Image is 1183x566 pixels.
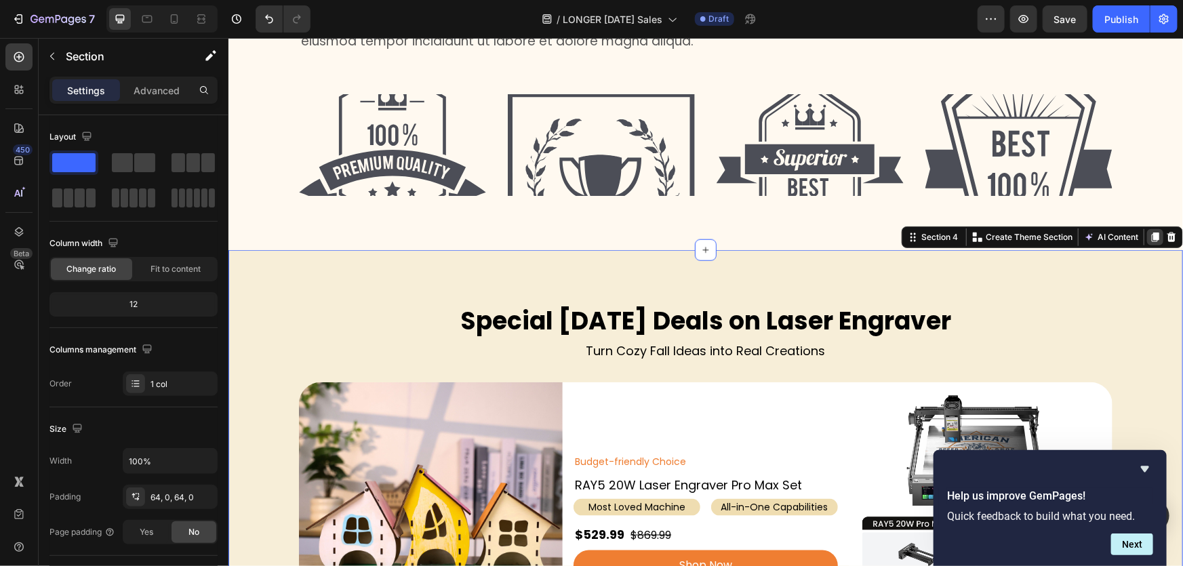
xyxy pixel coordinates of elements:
div: Size [49,420,85,439]
s: $869.99 [402,489,443,505]
p: Section [66,48,177,64]
button: Next question [1111,533,1153,555]
div: Layout [49,128,95,146]
span: Change ratio [67,263,117,275]
div: Help us improve GemPages! [947,461,1153,555]
h2: Special [DATE] Deals on Laser Engraver [81,266,873,301]
button: Save [1043,5,1087,33]
span: / [557,12,560,26]
button: AI Content [853,191,913,207]
input: Auto [123,449,217,473]
div: Width [49,455,72,467]
div: Page padding [49,526,115,538]
a: Shop Now [345,512,609,543]
div: Columns management [49,341,155,359]
h2: RAY5 20W Laser Engraver Pro Max Set [345,438,609,456]
h2: Help us improve GemPages! [947,488,1153,504]
div: Section 4 [690,193,732,205]
button: 7 [5,5,101,33]
div: 64, 0, 64, 0 [151,491,214,504]
div: 450 [13,144,33,155]
button: Publish [1093,5,1150,33]
p: All-in-One Capabilities [484,462,608,477]
span: Fit to content [151,263,201,275]
p: Quick feedback to build what you need. [947,510,1153,523]
div: Order [49,378,72,390]
div: Undo/Redo [256,5,310,33]
p: Create Theme Section [757,193,844,205]
div: Padding [49,491,81,503]
iframe: To enrich screen reader interactions, please activate Accessibility in Grammarly extension settings [228,38,1183,566]
p: Turn Cozy Fall Ideas into Real Creations [83,302,872,324]
strong: $529.99 [346,488,396,505]
div: 1 col [151,378,214,390]
p: Most Loved Machine [346,462,470,477]
div: Publish [1104,12,1138,26]
img: 432750572815254551-0c37dab4-da7a-47de-9f12-0ff108cf8952.svg [697,56,884,158]
span: Draft [708,13,729,25]
span: Save [1054,14,1077,25]
div: 12 [52,295,215,314]
p: Advanced [134,83,180,98]
p: Shop Now [451,518,504,538]
p: Settings [67,83,105,98]
span: No [188,526,199,538]
img: 432750572815254551-770fea2c-9b02-4fac-b10c-7fcba3d3cb5a.svg [488,56,675,158]
span: LONGER [DATE] Sales [563,12,662,26]
div: Column width [49,235,121,253]
span: Budget-friendly Choice [346,417,458,430]
span: Yes [140,526,153,538]
p: 7 [89,11,95,27]
button: Hide survey [1137,461,1153,477]
div: Beta [10,248,33,259]
img: 432750572815254551-24706851-ddf1-4a3d-b470-bef7fda154a7.svg [279,56,466,158]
